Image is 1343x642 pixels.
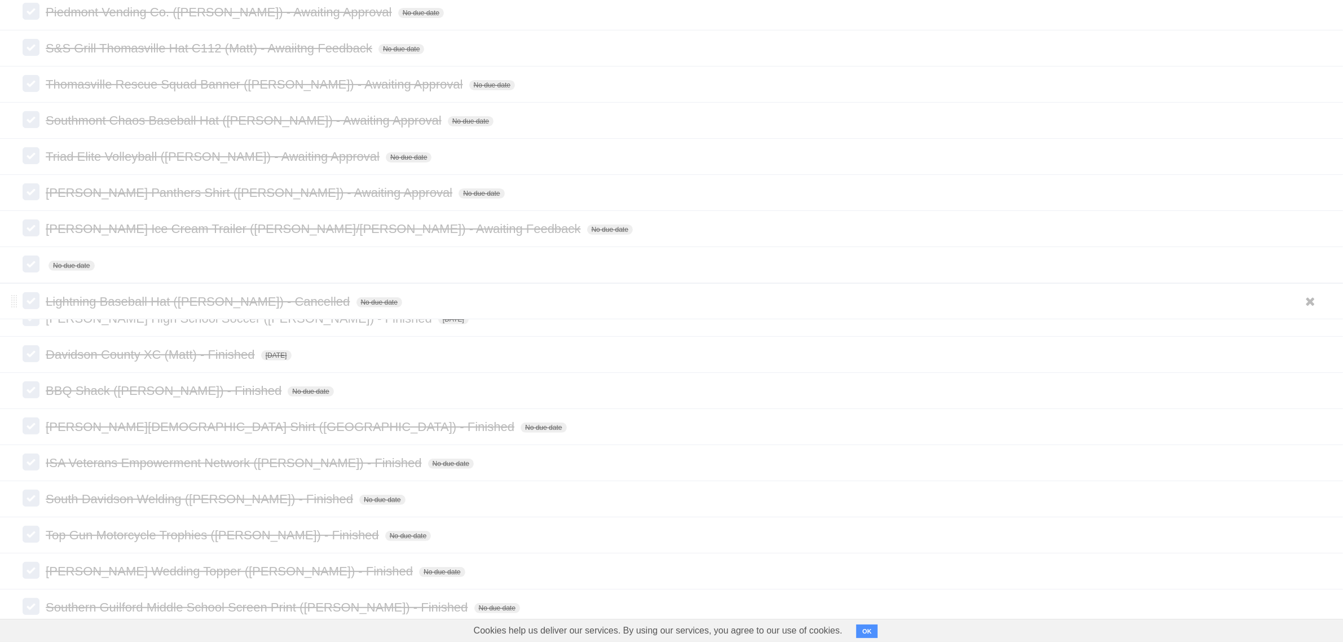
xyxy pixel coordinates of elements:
label: Done [23,381,39,398]
span: Cookies help us deliver our services. By using our services, you agree to our use of cookies. [463,619,854,642]
span: No due date [288,386,333,397]
span: [PERSON_NAME][DEMOGRAPHIC_DATA] Shirt ([GEOGRAPHIC_DATA]) - Finished [46,420,517,434]
span: No due date [359,495,405,505]
label: Done [23,75,39,92]
span: Southmont Chaos Baseball Hat ([PERSON_NAME]) - Awaiting Approval [46,113,444,127]
span: No due date [49,261,94,271]
label: Done [23,490,39,507]
span: No due date [521,423,566,433]
span: [PERSON_NAME] Panthers Shirt ([PERSON_NAME]) - Awaiting Approval [46,186,455,200]
span: No due date [428,459,474,469]
span: Davidson County XC (Matt) - Finished [46,348,257,362]
span: No due date [386,152,431,162]
span: Thomasville Rescue Squad Banner ([PERSON_NAME]) - Awaiting Approval [46,77,465,91]
span: Triad Elite Volleyball ([PERSON_NAME]) - Awaiting Approval [46,149,382,164]
span: Southern Guilford Middle School Screen Print ([PERSON_NAME]) - Finished [46,600,470,614]
span: No due date [448,116,494,126]
label: Done [23,562,39,579]
span: No due date [587,225,633,235]
span: [DATE] [438,314,469,324]
span: South Davidson Welding ([PERSON_NAME]) - Finished [46,492,356,506]
label: Done [23,147,39,164]
label: Done [23,256,39,272]
span: S&S Grill Thomasville Hat C112 (Matt) - Awaiitng Feedback [46,41,375,55]
span: No due date [474,603,520,613]
span: No due date [459,188,504,199]
span: No due date [398,8,444,18]
span: Lightning Baseball Hat ([PERSON_NAME]) - Cancelled [46,294,353,309]
label: Done [23,219,39,236]
span: Piedmont Vending Co. ([PERSON_NAME]) - Awaiting Approval [46,5,394,19]
span: ISA Veterans Empowerment Network ([PERSON_NAME]) - Finished [46,456,424,470]
span: No due date [385,531,431,541]
label: Done [23,417,39,434]
label: Done [23,111,39,128]
span: No due date [419,567,465,577]
label: Done [23,345,39,362]
span: No due date [356,297,402,307]
span: [PERSON_NAME] Ice Cream Trailer ([PERSON_NAME]/[PERSON_NAME]) - Awaiting Feedback [46,222,583,236]
span: Top Gun Motorcycle Trophies ([PERSON_NAME]) - Finished [46,528,382,542]
span: No due date [378,44,424,54]
label: Done [23,292,39,309]
label: Done [23,454,39,470]
span: [DATE] [261,350,292,360]
label: Done [23,598,39,615]
span: No due date [469,80,515,90]
label: Done [23,39,39,56]
label: Done [23,526,39,543]
button: OK [856,625,878,638]
label: Done [23,183,39,200]
span: BBQ Shack ([PERSON_NAME]) - Finished [46,384,284,398]
label: Done [23,3,39,20]
span: [PERSON_NAME] Wedding Topper ([PERSON_NAME]) - Finished [46,564,416,578]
